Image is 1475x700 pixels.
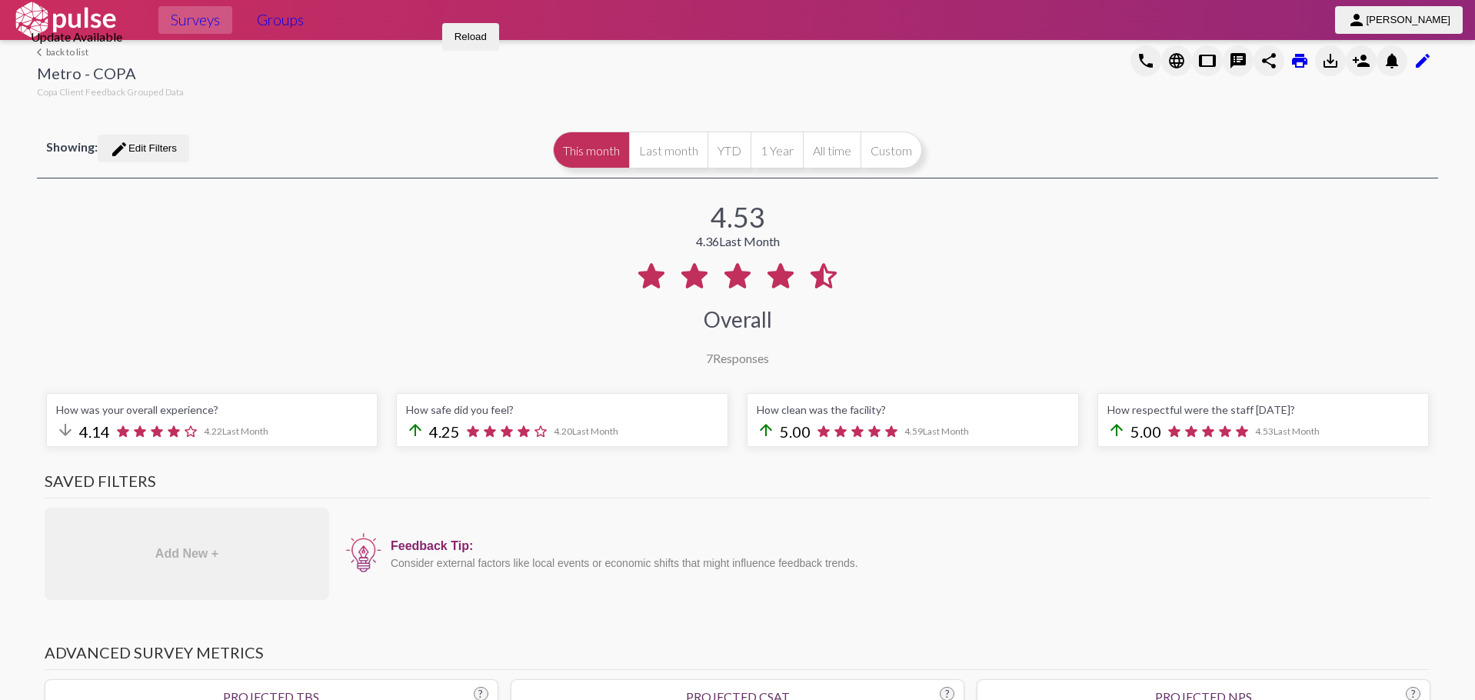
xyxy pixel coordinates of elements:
[158,6,232,34] a: Surveys
[708,132,751,168] button: YTD
[245,6,316,34] a: Groups
[1321,52,1340,70] mat-icon: Download
[704,306,772,332] div: Overall
[391,539,1423,553] div: Feedback Tip:
[454,31,487,42] span: Reload
[553,132,629,168] button: This month
[171,6,220,34] span: Surveys
[1229,52,1247,70] mat-icon: speaker_notes
[46,139,98,154] span: Showing:
[79,422,110,441] span: 4.14
[257,6,304,34] span: Groups
[861,132,922,168] button: Custom
[572,425,618,437] span: Last Month
[1284,44,1315,75] a: print
[1161,45,1192,76] button: language
[406,403,718,416] div: How safe did you feel?
[45,472,1430,498] h3: Saved Filters
[1383,52,1401,70] mat-icon: Bell
[757,403,1069,416] div: How clean was the facility?
[1347,11,1366,29] mat-icon: person
[222,425,268,437] span: Last Month
[45,508,329,600] div: Add New +
[1260,52,1278,70] mat-icon: Share
[1130,45,1161,76] button: language
[757,421,775,439] mat-icon: arrow_upward
[1274,425,1320,437] span: Last Month
[696,234,780,248] div: 4.36
[554,425,618,437] span: 4.20
[780,422,811,441] span: 5.00
[429,422,460,441] span: 4.25
[1346,45,1377,76] button: Person
[1315,45,1346,76] button: Download
[37,86,184,98] span: Copa Client Feedback Grouped Data
[706,351,769,365] div: Responses
[1192,45,1223,76] button: tablet
[1366,14,1450,25] span: [PERSON_NAME]
[1352,52,1370,70] mat-icon: Person
[1254,45,1284,76] button: Share
[711,200,765,234] div: 4.53
[1107,421,1126,439] mat-icon: arrow_upward
[1130,422,1161,441] span: 5.00
[391,557,1423,569] div: Consider external factors like local events or economic shifts that might influence feedback trends.
[345,532,383,575] img: icon12.png
[56,421,75,439] mat-icon: arrow_downward
[803,132,861,168] button: All time
[37,64,184,86] div: Metro - COPA
[1107,403,1420,416] div: How respectful were the staff [DATE]?
[56,403,368,416] div: How was your overall experience?
[406,421,425,439] mat-icon: arrow_upward
[1198,52,1217,70] mat-icon: tablet
[204,425,268,437] span: 4.22
[1290,52,1309,70] mat-icon: print
[719,234,780,248] span: Last Month
[1335,6,1463,34] button: [PERSON_NAME]
[1413,52,1432,70] mat-icon: language
[110,142,177,154] span: Edit Filters
[904,425,969,437] span: 4.59
[1137,52,1155,70] mat-icon: language
[12,1,118,39] img: white-logo.svg
[45,643,1430,670] h3: Advanced Survey Metrics
[31,29,122,45] span: Update Available
[751,132,803,168] button: 1 Year
[1377,45,1407,76] button: Bell
[110,140,128,158] mat-icon: Edit Filters
[98,135,189,162] button: Edit FiltersEdit Filters
[1255,425,1320,437] span: 4.53
[629,132,708,168] button: Last month
[442,23,499,51] button: Reload
[1407,44,1438,75] a: language
[1167,52,1186,70] mat-icon: language
[706,351,713,365] span: 7
[1223,45,1254,76] button: speaker_notes
[923,425,969,437] span: Last Month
